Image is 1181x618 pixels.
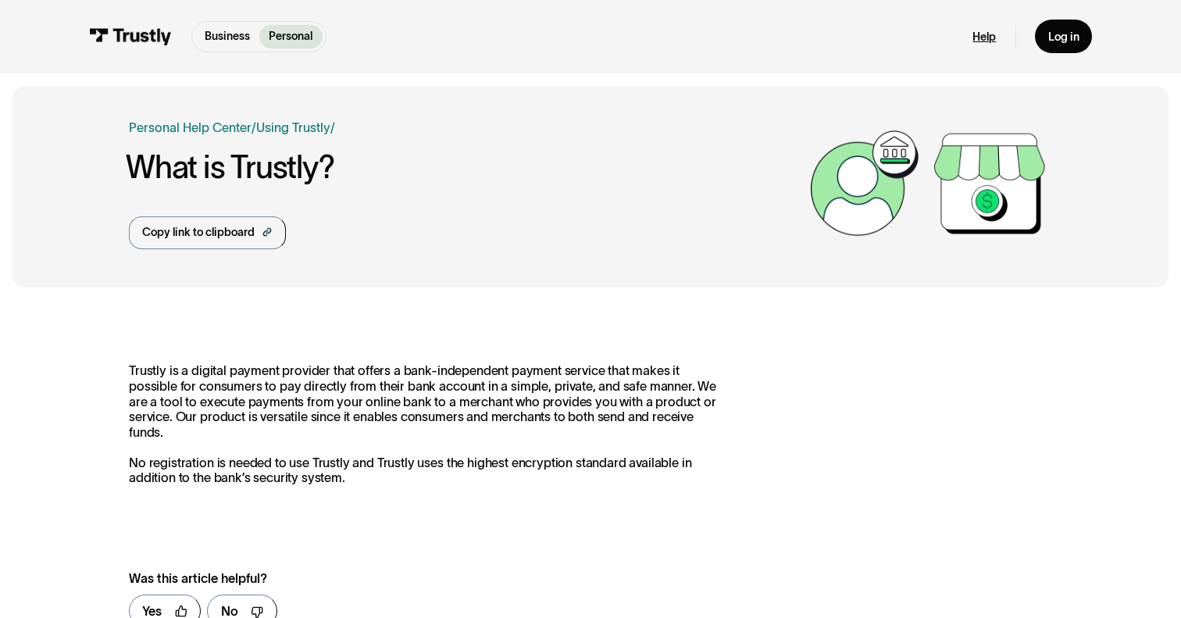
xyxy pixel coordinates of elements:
div: Was this article helpful? [129,569,689,588]
a: Personal [259,25,322,48]
a: Log in [1035,20,1092,53]
div: / [330,118,335,137]
a: Personal Help Center [129,118,252,137]
p: Personal [269,28,312,45]
a: Copy link to clipboard [129,216,285,249]
p: Business [205,28,250,45]
a: Help [972,30,996,45]
h1: What is Trustly? [126,150,802,185]
a: Using Trustly [256,120,330,134]
p: Trustly is a digital payment provider that offers a bank-independent payment service that makes i... [129,363,723,486]
div: Copy link to clipboard [142,224,255,241]
a: Business [195,25,259,48]
div: / [252,118,256,137]
div: Log in [1048,30,1079,45]
img: Trustly Logo [89,28,172,45]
